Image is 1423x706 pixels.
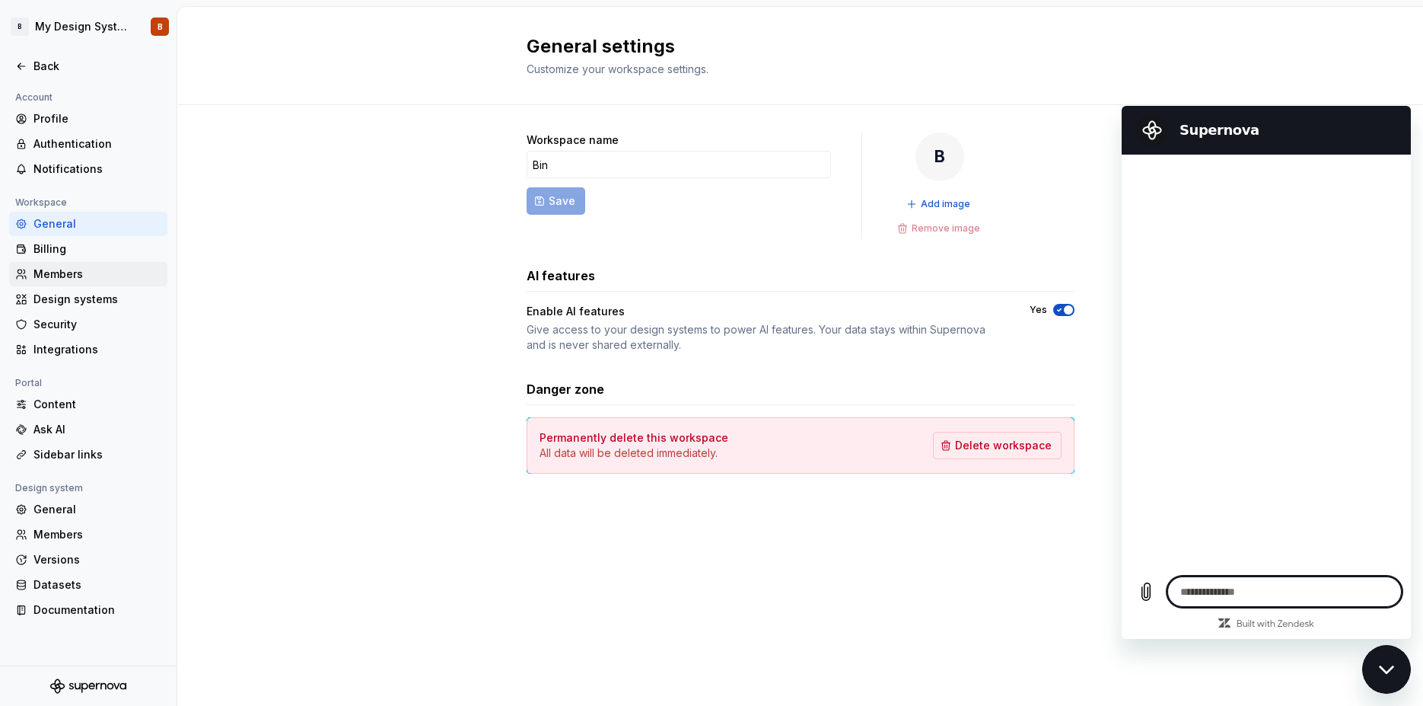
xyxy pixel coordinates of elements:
iframe: Messaging window [1122,106,1411,639]
h4: Permanently delete this workspace [540,430,728,446]
a: Security [9,312,167,337]
label: Workspace name [527,133,619,148]
div: Versions [33,552,161,567]
a: Back [9,54,167,78]
button: BMy Design SystemB [3,10,173,43]
a: Documentation [9,598,167,622]
span: Customize your workspace settings. [527,62,708,75]
div: My Design System [35,19,132,34]
svg: Supernova Logo [50,679,126,694]
div: Security [33,317,161,332]
button: Delete workspace [933,432,1062,459]
div: Design system [9,479,89,497]
h2: General settings [527,34,1056,59]
div: Members [33,267,161,282]
div: Integrations [33,342,161,357]
div: B [158,21,163,33]
a: General [9,497,167,522]
label: Yes [1030,304,1047,316]
a: Design systems [9,287,167,311]
a: Integrations [9,337,167,362]
div: Content [33,397,161,412]
a: General [9,212,167,236]
div: General [33,216,161,232]
div: Notifications [33,161,161,177]
a: Members [9,522,167,547]
h3: AI features [527,267,595,285]
h3: Danger zone [527,380,604,398]
div: Workspace [9,193,73,212]
a: Notifications [9,157,167,181]
div: Design systems [33,292,161,307]
div: Account [9,88,59,107]
a: Ask AI [9,417,167,442]
div: Enable AI features [527,304,1002,319]
div: Give access to your design systems to power AI features. Your data stays within Supernova and is ... [527,322,1002,353]
span: Delete workspace [955,438,1052,453]
a: Content [9,392,167,417]
p: All data will be deleted immediately. [540,446,728,461]
a: Authentication [9,132,167,156]
div: Sidebar links [33,447,161,462]
div: Datasets [33,577,161,593]
div: Billing [33,241,161,257]
a: Members [9,262,167,286]
button: Add image [902,193,977,215]
div: Portal [9,374,48,392]
a: Versions [9,548,167,572]
a: Datasets [9,573,167,597]
a: Billing [9,237,167,261]
div: Members [33,527,161,542]
div: Ask AI [33,422,161,437]
div: B [11,18,29,36]
a: Sidebar links [9,442,167,467]
div: Profile [33,111,161,126]
a: Profile [9,107,167,131]
iframe: Button to launch messaging window, conversation in progress [1362,645,1411,694]
div: B [915,133,964,181]
div: Authentication [33,136,161,152]
div: Documentation [33,602,161,618]
div: General [33,502,161,517]
div: Back [33,59,161,74]
span: Add image [921,198,970,210]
